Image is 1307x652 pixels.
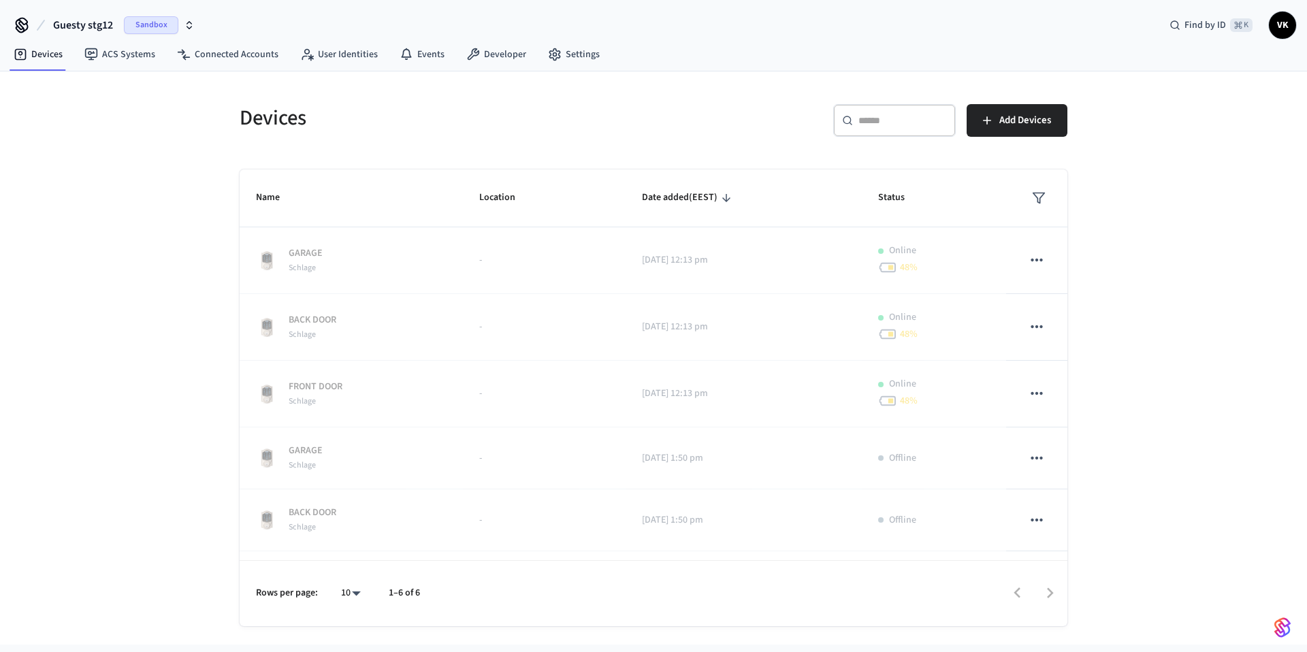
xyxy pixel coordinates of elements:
span: Schlage [289,395,316,407]
a: Connected Accounts [166,42,289,67]
img: Schlage Sense Smart Deadbolt with Camelot Trim, Front [256,250,278,272]
img: Schlage Sense Smart Deadbolt with Camelot Trim, Front [256,447,278,469]
span: Name [256,187,297,208]
span: Schlage [289,521,316,533]
p: BACK DOOR [289,506,336,520]
p: Online [889,310,916,325]
span: Schlage [289,329,316,340]
a: ACS Systems [74,42,166,67]
div: 10 [334,583,367,603]
img: Schlage Sense Smart Deadbolt with Camelot Trim, Front [256,509,278,531]
span: 48 % [900,327,918,341]
p: FRONT DOOR [289,380,342,394]
a: User Identities [289,42,389,67]
img: Schlage Sense Smart Deadbolt with Camelot Trim, Front [256,383,278,405]
span: Date added(EEST) [642,187,735,208]
h5: Devices [240,104,645,132]
p: 1–6 of 6 [389,586,420,600]
a: Developer [455,42,537,67]
span: ⌘ K [1230,18,1253,32]
a: Events [389,42,455,67]
span: Schlage [289,459,316,471]
p: Online [889,244,916,258]
img: SeamLogoGradient.69752ec5.svg [1274,617,1291,638]
button: Add Devices [967,104,1067,137]
p: Offline [889,451,916,466]
div: Find by ID⌘ K [1159,13,1263,37]
span: Guesty stg12 [53,17,113,33]
p: GARAGE [289,444,323,458]
p: Rows per page: [256,586,318,600]
p: [DATE] 12:13 pm [642,253,845,267]
span: Schlage [289,262,316,274]
table: sticky table [240,169,1067,613]
span: 48 % [900,261,918,274]
span: VK [1270,13,1295,37]
span: Status [878,187,922,208]
p: Offline [889,513,916,527]
p: GARAGE [289,246,323,261]
span: Sandbox [124,16,178,34]
button: VK [1269,12,1296,39]
p: - [479,451,609,466]
p: [DATE] 12:13 pm [642,387,845,401]
a: Devices [3,42,74,67]
p: - [479,513,609,527]
p: - [479,320,609,334]
p: - [479,253,609,267]
span: Add Devices [999,112,1051,129]
p: - [479,387,609,401]
p: Online [889,377,916,391]
a: Settings [537,42,611,67]
p: BACK DOOR [289,313,336,327]
img: Schlage Sense Smart Deadbolt with Camelot Trim, Front [256,316,278,338]
span: Find by ID [1184,18,1226,32]
p: [DATE] 1:50 pm [642,513,845,527]
span: 48 % [900,394,918,408]
p: [DATE] 12:13 pm [642,320,845,334]
p: [DATE] 1:50 pm [642,451,845,466]
span: Location [479,187,533,208]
